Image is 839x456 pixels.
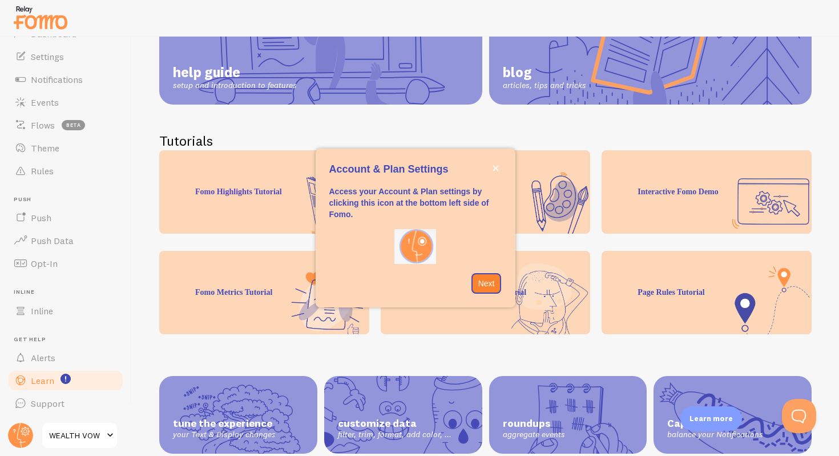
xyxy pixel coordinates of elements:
p: Access your Account & Plan settings by clicking this icon at the bottom left side of Fomo. [329,186,502,220]
span: setup and introduction to features [173,81,297,91]
a: Alerts [7,346,124,369]
span: Capture Ratio [667,417,798,430]
span: articles, tips and tricks [503,81,586,91]
a: Settings [7,45,124,68]
p: Account & Plan Settings [329,162,502,177]
iframe: Help Scout Beacon - Open [782,399,816,433]
a: Learn [7,369,124,392]
span: roundups [503,417,634,430]
span: Push [31,212,51,223]
span: Push Data [31,235,74,246]
div: Interactive Fomo Demo [602,150,812,234]
div: Fomo Highlights Tutorial [159,150,369,234]
a: Events [7,91,124,114]
svg: <p>Watch New Feature Tutorials!</p> [60,374,71,384]
a: Theme [7,137,124,159]
span: WEALTH VOW [49,429,103,442]
span: Push [14,196,124,203]
span: your Text & Display changes [173,430,304,440]
span: customize data [338,417,469,430]
a: Push Data [7,229,124,252]
span: beta [62,120,85,130]
span: filter, trim, format, add color, ... [338,430,469,440]
span: Rules [31,165,54,177]
span: tune the experience [173,417,304,430]
h2: Tutorials [159,132,812,150]
p: Learn more [689,413,733,424]
a: Opt-In [7,252,124,275]
span: Theme [31,142,59,154]
a: Push [7,206,124,229]
span: Notifications [31,74,83,85]
div: Page Rules Tutorial [602,251,812,334]
a: Flows beta [7,114,124,137]
span: Support [31,398,64,409]
a: Inline [7,299,124,322]
a: Notifications [7,68,124,91]
div: Fomo Metrics Tutorial [159,251,369,334]
p: Next [478,278,495,289]
a: WEALTH VOW [41,422,118,449]
span: Flows [31,119,55,131]
span: Get Help [14,336,124,343]
span: Alerts [31,352,55,363]
button: Next [471,273,502,294]
span: blog [503,63,586,81]
span: help guide [173,63,297,81]
span: aggregate events [503,430,634,440]
a: Support [7,392,124,415]
a: Rules [7,159,124,182]
span: Inline [14,289,124,296]
span: Learn [31,375,54,386]
button: close, [490,162,502,174]
div: Learn more [680,406,742,431]
span: Events [31,97,59,108]
img: fomo-relay-logo-orange.svg [12,3,69,32]
span: Settings [31,51,64,62]
span: balance your Notifications [667,430,798,440]
span: Inline [31,305,53,317]
span: Opt-In [31,258,58,269]
img: Fomo Account Settings Launcher [394,229,437,264]
div: Account &amp;amp; Plan Settings [316,149,515,308]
